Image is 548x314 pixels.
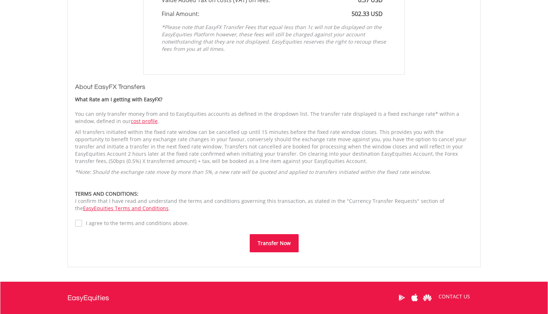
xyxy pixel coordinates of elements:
[83,205,169,212] a: EasyEquities Terms and Conditions
[75,129,473,165] p: All transfers initiated within the fixed rate window can be cancelled up until 15 minutes before ...
[421,286,433,309] a: Huawei
[75,110,473,125] p: You can only transfer money from and to EasyEquities accounts as defined in the dropdown list. Th...
[408,286,421,309] a: Apple
[75,168,431,175] em: *Note: Should the exchange rate move by more than 5%, a new rate will be quoted and applied to tr...
[75,82,473,92] h3: About EasyFX Transfers
[162,10,199,18] span: Final Amount:
[75,96,473,103] div: What Rate am I getting with EasyFX?
[82,220,189,227] label: I agree to the terms and conditions above.
[75,190,473,212] div: I confirm that I have read and understand the terms and conditions governing this transaction, as...
[433,286,475,307] a: CONTACT US
[131,118,158,125] a: cost profile
[75,190,473,197] div: TERMS AND CONDITIONS:
[162,24,386,52] em: *Please note that EasyFX Transfer Fees that equal less than 1c will not be displayed on the EasyE...
[352,10,383,18] span: 502.33 USD
[395,286,408,309] a: Google Play
[250,234,299,252] button: Transfer Now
